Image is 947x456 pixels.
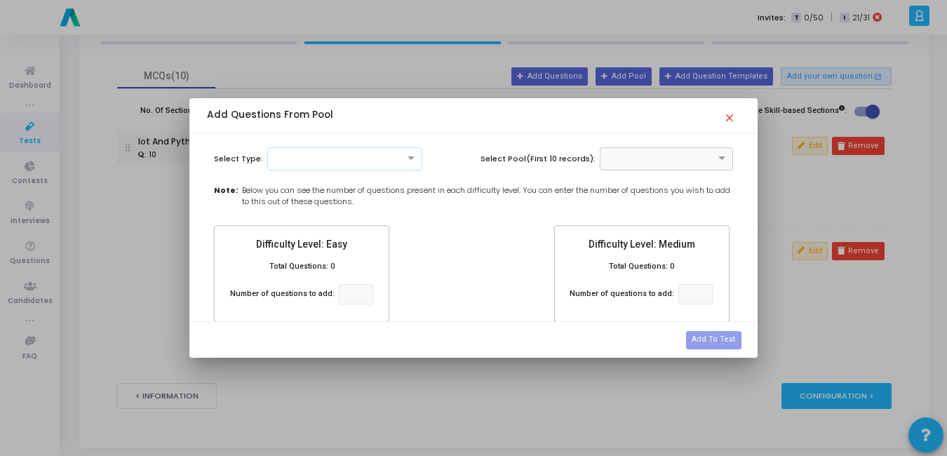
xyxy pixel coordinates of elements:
[207,109,333,121] h5: Add Questions From Pool
[609,261,674,273] label: Total Questions: 0
[242,185,734,208] span: Below you can see the number of questions present in each difficulty level. You can enter the num...
[214,153,263,165] label: Select Type:
[566,237,718,252] mat-card-title: Difficulty Level: Medium
[570,288,674,300] label: Number of questions to add:
[481,153,596,165] label: Select Pool(First 10 records):
[269,261,335,273] label: Total Questions: 0
[723,105,740,122] mat-icon: close
[226,237,377,252] mat-card-title: Difficulty Level: Easy
[230,288,335,300] label: Number of questions to add:
[214,185,238,208] b: Note:
[686,331,741,349] button: Add To Test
